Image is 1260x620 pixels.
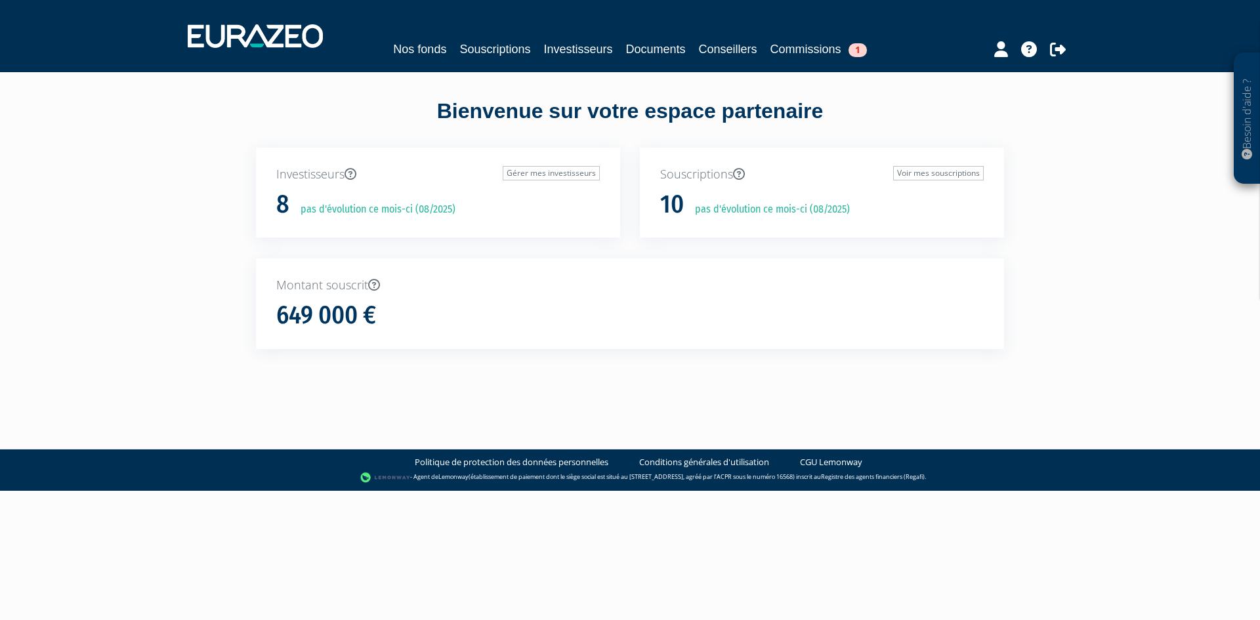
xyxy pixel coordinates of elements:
a: Investisseurs [543,40,612,58]
div: Bienvenue sur votre espace partenaire [246,96,1014,148]
img: logo-lemonway.png [360,471,411,484]
span: 1 [849,43,867,57]
a: Nos fonds [393,40,446,58]
a: Commissions1 [770,40,867,58]
a: Souscriptions [459,40,530,58]
p: Montant souscrit [276,277,984,294]
p: Investisseurs [276,166,600,183]
div: - Agent de (établissement de paiement dont le siège social est situé au [STREET_ADDRESS], agréé p... [13,471,1247,484]
p: Besoin d'aide ? [1240,60,1255,178]
a: Politique de protection des données personnelles [415,456,608,468]
a: Gérer mes investisseurs [503,166,600,180]
a: Registre des agents financiers (Regafi) [821,472,925,481]
a: CGU Lemonway [800,456,862,468]
img: 1732889491-logotype_eurazeo_blanc_rvb.png [188,24,323,48]
a: Voir mes souscriptions [893,166,984,180]
a: Lemonway [438,472,469,481]
a: Conseillers [699,40,757,58]
p: pas d'évolution ce mois-ci (08/2025) [686,202,850,217]
h1: 649 000 € [276,302,376,329]
p: pas d'évolution ce mois-ci (08/2025) [291,202,455,217]
p: Souscriptions [660,166,984,183]
a: Documents [626,40,686,58]
h1: 8 [276,191,289,218]
a: Conditions générales d'utilisation [639,456,769,468]
h1: 10 [660,191,684,218]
